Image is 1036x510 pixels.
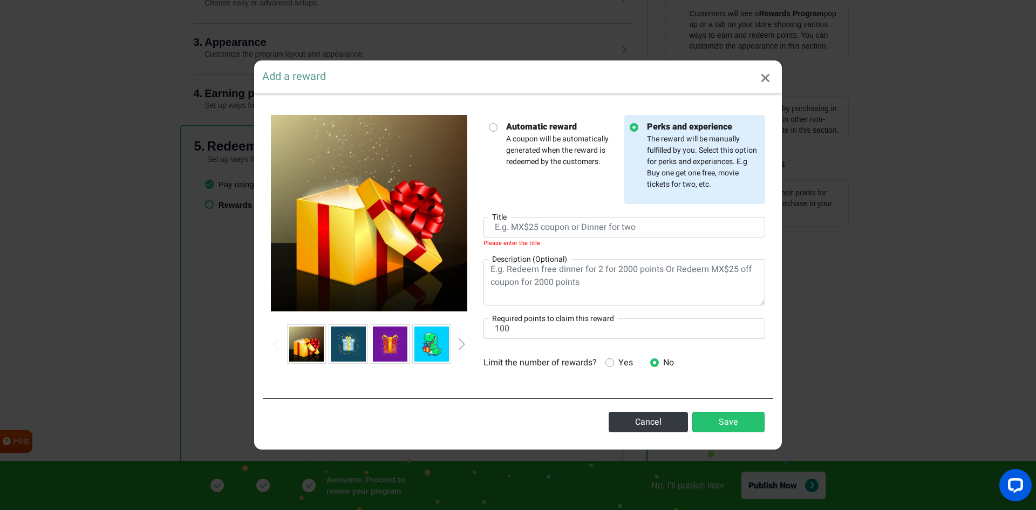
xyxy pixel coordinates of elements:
p: A coupon will be automatically generated when the reward is redeemed by the customers. [497,120,619,167]
input: E.g. MX$25 coupon or Dinner for two [483,217,765,237]
span: Yes [614,356,633,369]
h5: Add a reward [262,69,326,85]
label: Required points to claim this reward [488,313,618,324]
p: The reward will be manually fulfilled by you. Select this option for perks and experiences. E.g B... [638,120,760,190]
div: Limit the number of rewards? [475,356,773,369]
strong: Perks and experience [647,120,760,133]
span: No [659,356,674,369]
button: Save [692,412,765,432]
label: Description (Optional) [488,254,571,265]
div: Previous slide [274,338,279,350]
iframe: LiveChat chat widget [991,465,1036,510]
label: Title [488,212,511,223]
button: Cancel [609,412,688,432]
a: Close [749,60,782,96]
div: Next slide [459,338,465,350]
strong: Automatic reward [506,120,619,133]
em: Please enter the title [483,237,765,246]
